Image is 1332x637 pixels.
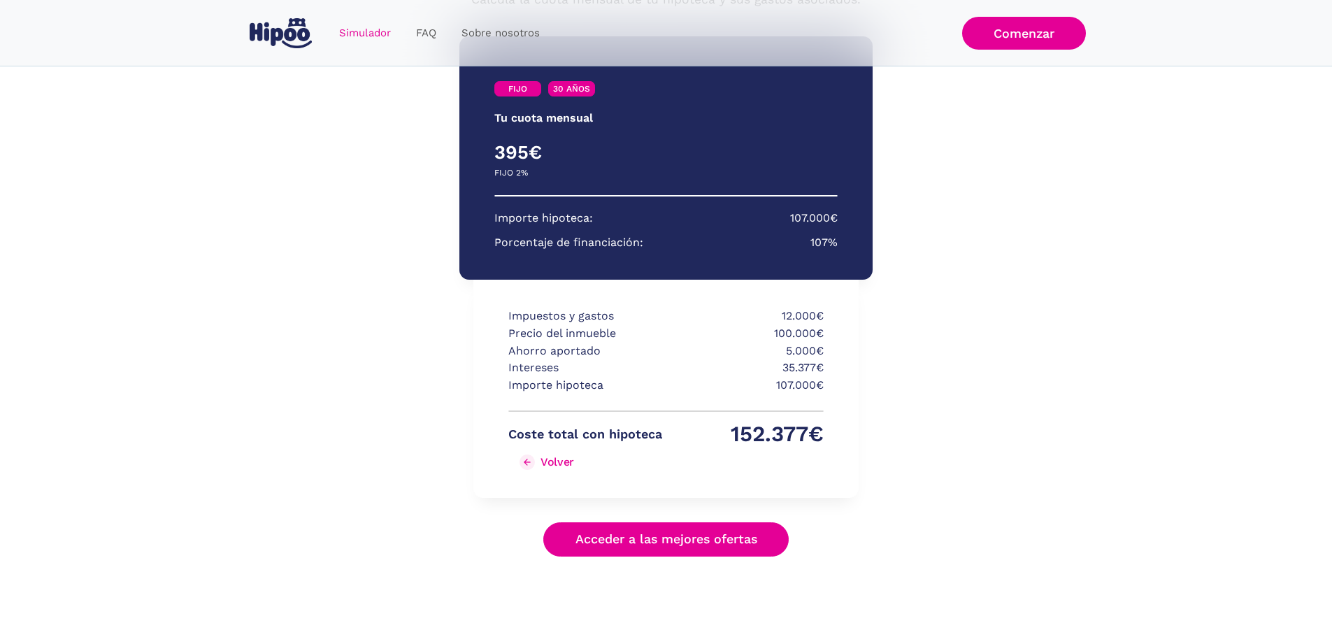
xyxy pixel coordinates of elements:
p: 5.000€ [670,343,824,360]
a: Comenzar [962,17,1086,50]
a: Sobre nosotros [449,20,552,47]
p: 107.000€ [670,377,824,394]
a: Simulador [327,20,403,47]
h4: 395€ [494,141,666,164]
a: FAQ [403,20,449,47]
p: Porcentaje de financiación: [494,234,643,252]
div: Simulador Form success [352,22,981,584]
div: Volver [540,455,574,468]
p: 100.000€ [670,325,824,343]
p: Intereses [508,359,662,377]
a: home [247,13,315,54]
a: Volver [508,451,662,473]
p: Precio del inmueble [508,325,662,343]
p: Ahorro aportado [508,343,662,360]
p: Importe hipoteca: [494,210,593,227]
p: 35.377€ [670,359,824,377]
a: Acceder a las mejores ofertas [543,522,789,557]
p: Impuestos y gastos [508,308,662,325]
p: Tu cuota mensual [494,110,593,127]
p: Coste total con hipoteca [508,426,662,443]
p: 107.000€ [790,210,838,227]
p: Importe hipoteca [508,377,662,394]
a: 30 AÑOS [548,81,595,96]
p: 107% [810,234,838,252]
p: FIJO 2% [494,164,528,182]
p: 12.000€ [670,308,824,325]
a: FIJO [494,81,541,96]
p: 152.377€ [670,426,824,443]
